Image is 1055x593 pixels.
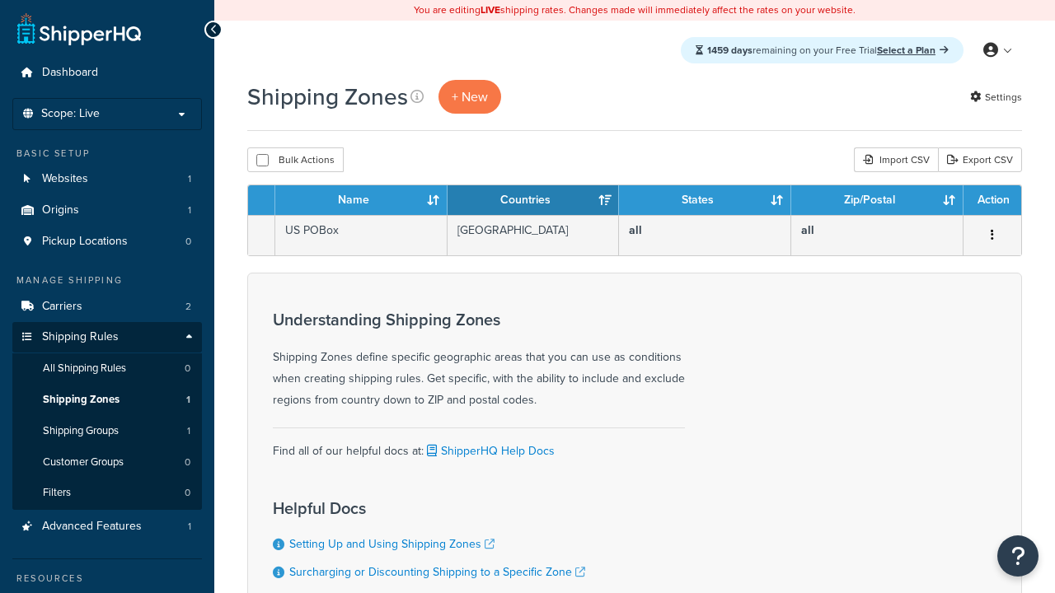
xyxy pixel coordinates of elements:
[275,185,448,215] th: Name: activate to sort column ascending
[185,362,190,376] span: 0
[12,511,202,542] li: Advanced Features
[186,393,190,407] span: 1
[448,185,620,215] th: Countries: activate to sort column ascending
[12,292,202,322] li: Carriers
[273,311,685,411] div: Shipping Zones define specific geographic areas that you can use as conditions when creating ship...
[681,37,964,63] div: remaining on your Free Trial
[12,322,202,510] li: Shipping Rules
[42,330,119,344] span: Shipping Rules
[12,385,202,415] li: Shipping Zones
[289,563,585,581] a: Surcharging or Discounting Shipping to a Specific Zone
[801,222,814,239] b: all
[188,203,191,217] span: 1
[43,424,119,438] span: Shipping Groups
[43,486,71,500] span: Filters
[12,353,202,384] a: All Shipping Rules 0
[12,447,202,478] li: Customer Groups
[42,300,82,314] span: Carriers
[12,385,202,415] a: Shipping Zones 1
[12,226,202,257] li: Pickup Locations
[12,147,202,161] div: Basic Setup
[12,478,202,508] li: Filters
[12,164,202,194] li: Websites
[424,442,555,460] a: ShipperHQ Help Docs
[12,478,202,508] a: Filters 0
[43,393,120,407] span: Shipping Zones
[185,300,191,314] span: 2
[481,2,500,17] b: LIVE
[12,195,202,226] a: Origins 1
[707,43,753,58] strong: 1459 days
[17,12,141,45] a: ShipperHQ Home
[42,520,142,534] span: Advanced Features
[12,164,202,194] a: Websites 1
[185,235,191,249] span: 0
[188,172,191,186] span: 1
[12,447,202,478] a: Customer Groups 0
[187,424,190,438] span: 1
[877,43,949,58] a: Select a Plan
[42,203,79,217] span: Origins
[12,273,202,287] div: Manage Shipping
[452,87,488,106] span: + New
[12,195,202,226] li: Origins
[41,107,100,121] span: Scope: Live
[43,455,124,469] span: Customer Groups
[997,535,1039,577] button: Open Resource Center
[12,322,202,353] a: Shipping Rules
[188,520,191,534] span: 1
[42,172,88,186] span: Websites
[43,362,126,376] span: All Shipping Rules
[791,185,964,215] th: Zip/Postal: activate to sort column ascending
[185,455,190,469] span: 0
[970,86,1022,109] a: Settings
[273,499,585,517] h3: Helpful Docs
[12,58,202,88] a: Dashboard
[964,185,1021,215] th: Action
[12,292,202,322] a: Carriers 2
[12,572,202,586] div: Resources
[42,235,128,249] span: Pickup Locations
[289,535,495,553] a: Setting Up and Using Shipping Zones
[273,427,685,462] div: Find all of our helpful docs at:
[12,416,202,446] a: Shipping Groups 1
[438,80,501,114] a: + New
[247,147,344,172] button: Bulk Actions
[275,215,448,255] td: US POBox
[12,511,202,542] a: Advanced Features 1
[854,147,938,172] div: Import CSV
[629,222,642,239] b: all
[185,486,190,500] span: 0
[619,185,791,215] th: States: activate to sort column ascending
[448,215,620,255] td: [GEOGRAPHIC_DATA]
[12,416,202,446] li: Shipping Groups
[42,66,98,80] span: Dashboard
[247,81,408,113] h1: Shipping Zones
[12,353,202,384] li: All Shipping Rules
[273,311,685,329] h3: Understanding Shipping Zones
[12,226,202,257] a: Pickup Locations 0
[938,147,1022,172] a: Export CSV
